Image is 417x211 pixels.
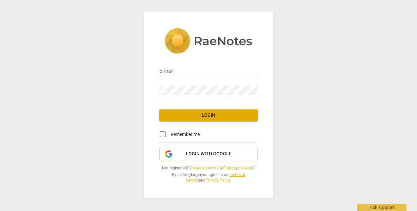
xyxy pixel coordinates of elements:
[165,112,252,119] span: Login
[159,165,258,171] span: Not registered? |
[159,172,258,183] span: By clicking you agree to our and .
[190,166,222,170] a: Create an account
[170,131,200,138] span: Remember me
[165,28,252,55] img: 5ac2273c67554f335776073100b6d88f.svg
[191,172,201,177] b: Login
[186,172,245,182] a: Terms of Service
[159,109,258,121] button: Login
[357,204,407,211] div: Ask support
[206,178,230,182] a: Privacy Policy
[223,166,255,170] a: Forgot password?
[186,151,231,157] span: Login with Google
[159,148,258,160] button: Login with Google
